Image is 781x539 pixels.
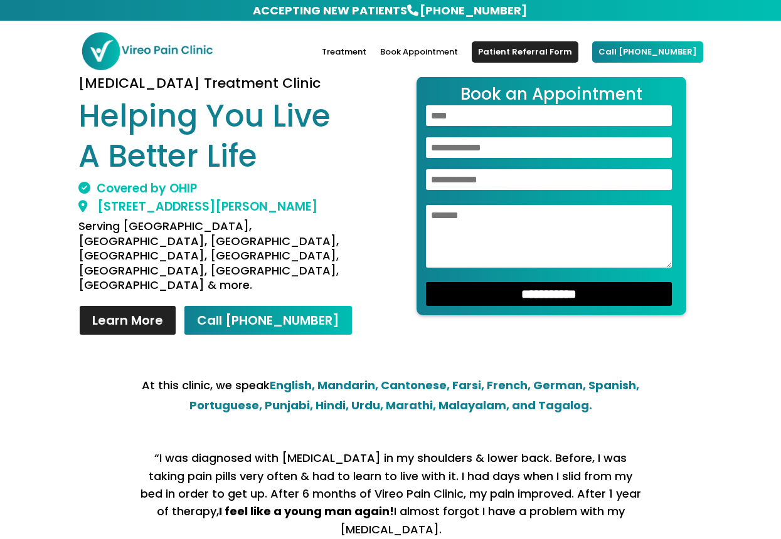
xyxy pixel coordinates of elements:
[472,41,578,63] a: Patient Referral Form
[78,76,381,97] h3: [MEDICAL_DATA] Treatment Clinic
[189,377,640,413] strong: English, Mandarin, Cantonese, Farsi, French, German, Spanish, Portuguese, Punjabi, Hindi, Urdu, M...
[81,31,213,71] img: Vireo Pain Clinic
[592,41,703,63] a: Call [PHONE_NUMBER]
[78,305,177,336] a: Learn More
[380,48,458,77] a: Book Appointment
[219,503,394,519] strong: I feel like a young man again!
[426,86,677,105] h2: Book an Appointment
[78,182,381,201] h2: Covered by OHIP
[417,76,686,316] form: Contact form
[78,97,381,182] h1: Helping You Live A Better Life
[418,1,528,19] a: [PHONE_NUMBER]
[183,305,353,336] a: Call [PHONE_NUMBER]
[78,219,381,298] h4: Serving [GEOGRAPHIC_DATA], [GEOGRAPHIC_DATA], [GEOGRAPHIC_DATA], [GEOGRAPHIC_DATA], [GEOGRAPHIC_D...
[140,375,642,416] p: At this clinic, we speak
[322,48,366,77] a: Treatment
[78,198,317,215] a: [STREET_ADDRESS][PERSON_NAME]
